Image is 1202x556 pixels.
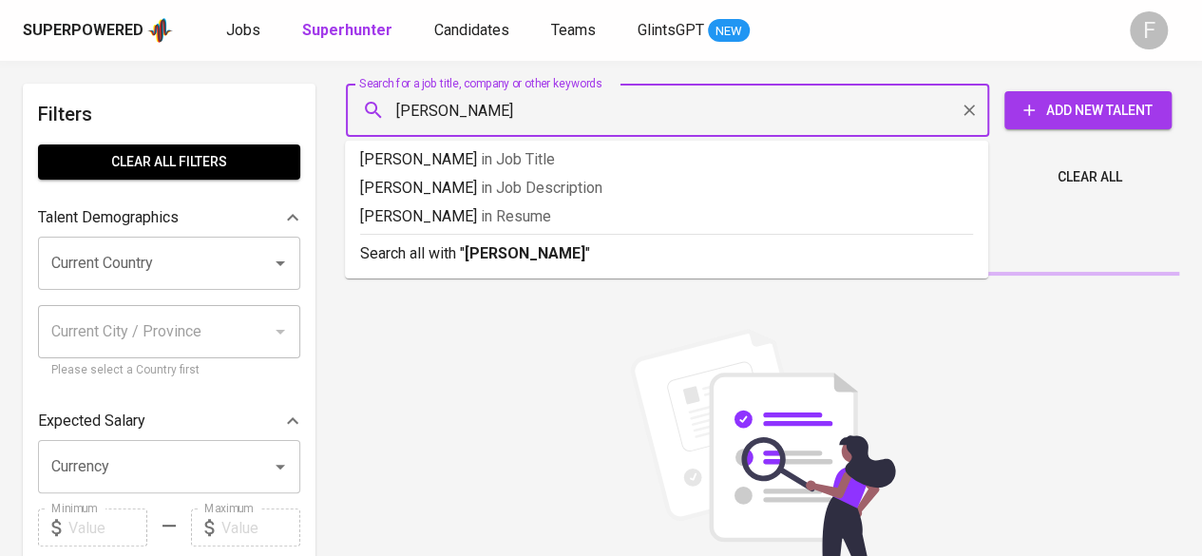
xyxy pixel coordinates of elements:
p: Search all with " " [360,242,973,265]
a: Teams [551,19,600,43]
span: Clear All [1058,165,1122,189]
span: Candidates [434,21,509,39]
a: Candidates [434,19,513,43]
b: [PERSON_NAME] [465,244,585,262]
img: app logo [147,16,173,45]
a: GlintsGPT NEW [638,19,750,43]
p: [PERSON_NAME] [360,205,973,228]
a: Superpoweredapp logo [23,16,173,45]
button: Open [267,453,294,480]
span: NEW [708,22,750,41]
button: Clear All [1050,160,1130,195]
button: Clear All filters [38,144,300,180]
input: Value [68,508,147,546]
span: Clear All filters [53,150,285,174]
button: Clear [956,97,983,124]
button: Open [267,250,294,277]
span: in Resume [481,207,551,225]
b: Superhunter [302,21,392,39]
span: Add New Talent [1020,99,1156,123]
p: Please select a Country first [51,361,287,380]
span: GlintsGPT [638,21,704,39]
div: Expected Salary [38,402,300,440]
div: Superpowered [23,20,143,42]
input: Value [221,508,300,546]
span: Teams [551,21,596,39]
div: F [1130,11,1168,49]
button: Add New Talent [1004,91,1172,129]
a: Superhunter [302,19,396,43]
a: Jobs [226,19,264,43]
span: Jobs [226,21,260,39]
p: [PERSON_NAME] [360,148,973,171]
div: Talent Demographics [38,199,300,237]
p: Talent Demographics [38,206,179,229]
span: in Job Description [481,179,602,197]
span: in Job Title [481,150,555,168]
p: [PERSON_NAME] [360,177,973,200]
h6: Filters [38,99,300,129]
p: Expected Salary [38,410,145,432]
